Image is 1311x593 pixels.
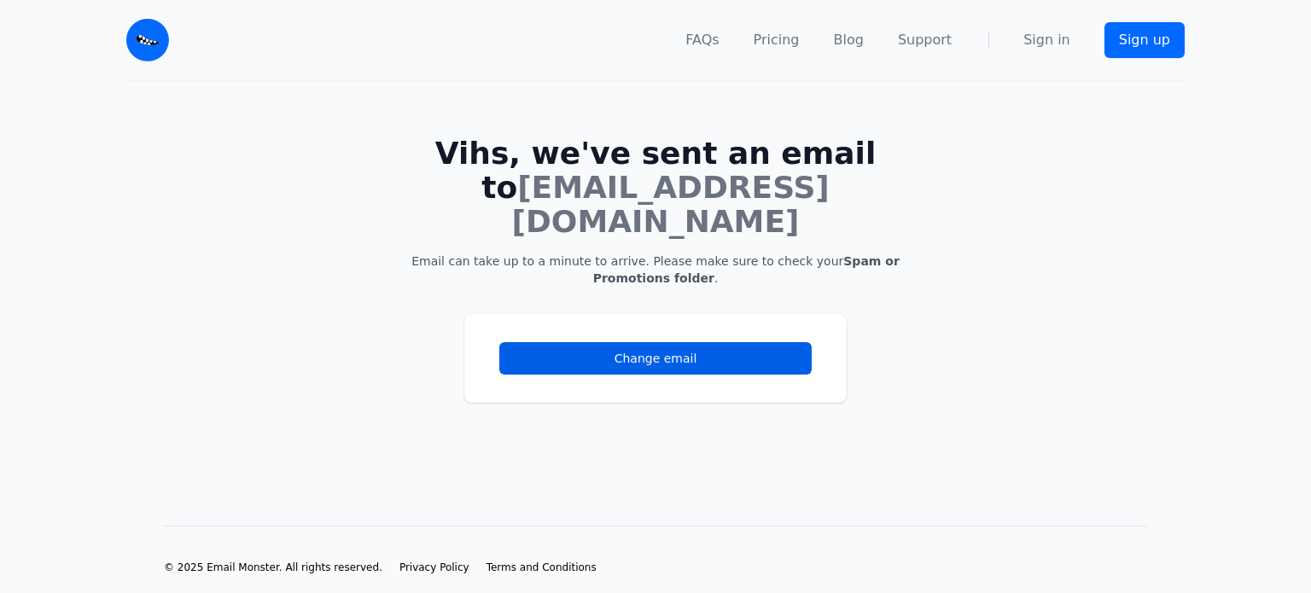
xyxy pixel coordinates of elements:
li: © 2025 Email Monster. All rights reserved. [164,561,382,574]
a: Sign up [1104,22,1185,58]
img: Email Monster [126,19,169,61]
span: Privacy Policy [399,561,469,573]
p: Email can take up to a minute to arrive. Please make sure to check your . [410,253,901,287]
a: Support [898,30,952,50]
a: Change email [499,342,812,375]
span: [EMAIL_ADDRESS][DOMAIN_NAME] [511,170,829,239]
span: Terms and Conditions [487,561,597,573]
a: Blog [834,30,864,50]
h1: Vihs, we've sent an email to [410,137,901,239]
a: Privacy Policy [399,561,469,574]
b: Spam or Promotions folder [593,254,900,285]
a: Terms and Conditions [487,561,597,574]
a: Sign in [1023,30,1070,50]
a: FAQs [685,30,719,50]
a: Pricing [754,30,800,50]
